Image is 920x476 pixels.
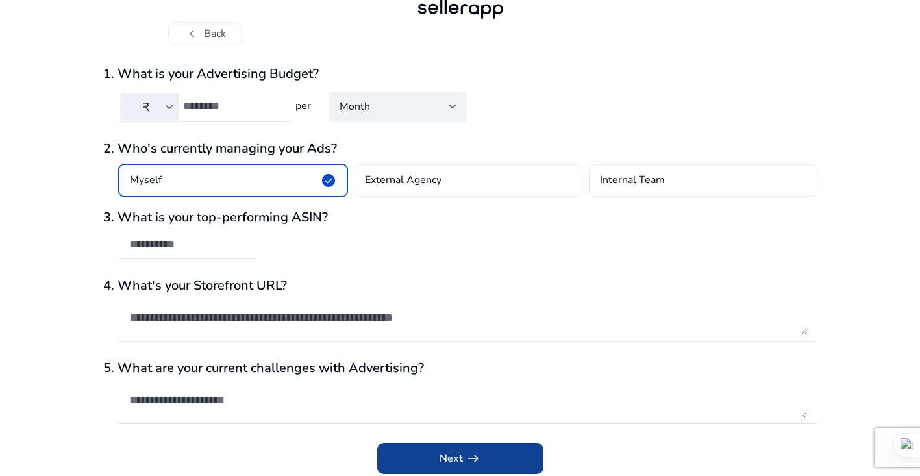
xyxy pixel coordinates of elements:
h3: 3. What is your top-performing ASIN? [103,210,817,225]
h4: Myself [130,173,162,188]
button: Nextarrow_right_alt [377,443,543,474]
span: arrow_right_alt [466,451,481,466]
h4: External Agency [365,173,441,188]
span: check_circle [321,173,336,188]
h3: 2. Who's currently managing your Ads? [103,141,817,157]
span: chevron_left [184,26,200,42]
span: ₹ [143,99,150,115]
h3: 1. What is your Advertising Budget? [103,66,817,82]
h4: Internal Team [600,173,665,188]
span: Month [340,99,370,114]
h3: 5. What are your current challenges with Advertising? [103,360,817,376]
h3: 4. What's your Storefront URL? [103,278,817,294]
button: chevron_leftBack [168,22,242,45]
h4: per [290,100,314,112]
span: Next [440,451,481,466]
